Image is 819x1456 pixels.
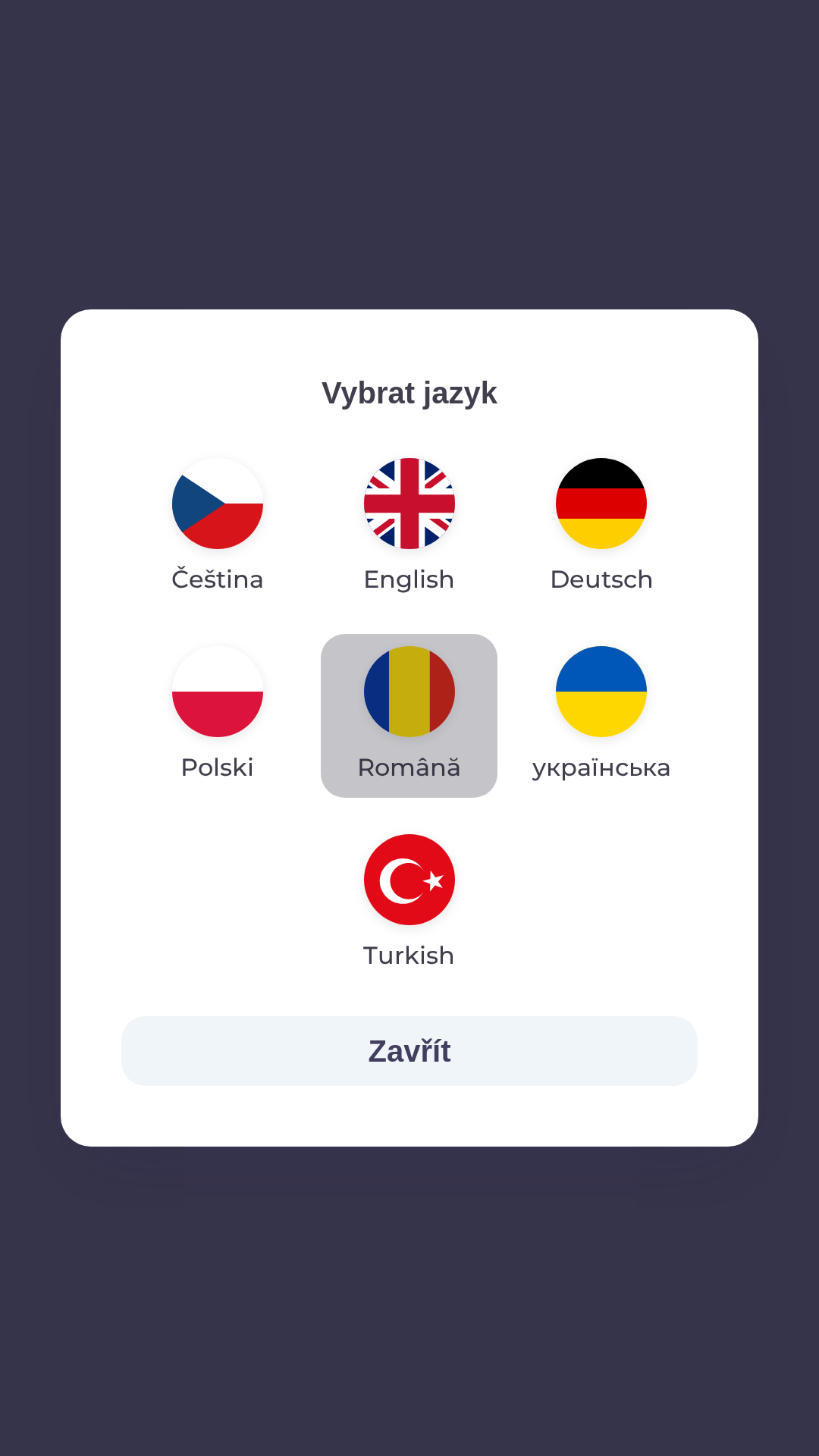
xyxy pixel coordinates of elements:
[136,634,300,798] button: Polski
[364,458,455,549] img: en flag
[556,458,647,549] img: de flag
[121,1016,698,1086] button: Zavřít
[513,446,690,610] button: Deutsch
[171,561,264,598] p: Čeština
[172,646,263,737] img: pl flag
[172,458,263,549] img: cs flag
[357,749,461,786] p: Română
[327,822,491,986] button: Turkish
[364,834,455,925] img: tr flag
[121,370,698,416] p: Vybrat jazyk
[363,561,455,598] p: English
[327,446,491,610] button: English
[532,749,671,786] p: українська
[506,634,698,798] button: українська
[180,749,254,786] p: Polski
[363,937,455,974] p: Turkish
[364,646,455,737] img: ro flag
[556,646,647,737] img: uk flag
[321,634,497,798] button: Română
[550,561,654,598] p: Deutsch
[135,446,300,610] button: Čeština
